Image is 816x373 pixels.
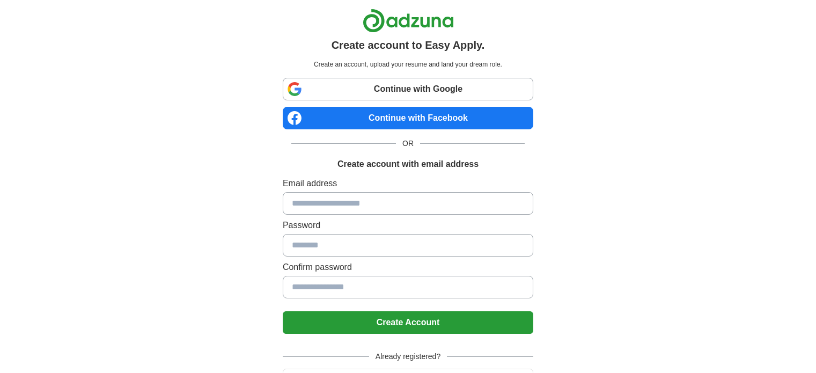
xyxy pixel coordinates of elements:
a: Continue with Google [283,78,533,100]
label: Email address [283,177,533,190]
button: Create Account [283,311,533,334]
h1: Create account to Easy Apply. [332,37,485,53]
label: Password [283,219,533,232]
h1: Create account with email address [337,158,479,171]
label: Confirm password [283,261,533,274]
span: Already registered? [369,351,447,362]
img: Adzuna logo [363,9,454,33]
a: Continue with Facebook [283,107,533,129]
span: OR [396,138,420,149]
p: Create an account, upload your resume and land your dream role. [285,60,531,69]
